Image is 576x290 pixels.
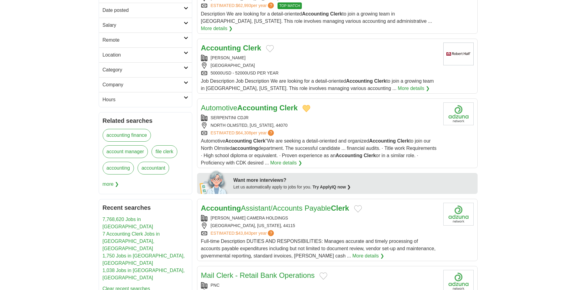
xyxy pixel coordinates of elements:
button: Add to favorite jobs [354,205,362,212]
strong: Clerk [253,138,265,143]
h2: Recent searches [103,203,188,212]
div: [PERSON_NAME] CAMERA HOLDINGS [201,215,438,221]
span: TOP MATCH [278,2,302,9]
strong: Clerk [279,104,298,112]
a: 1,750 Jobs in [GEOGRAPHIC_DATA], [GEOGRAPHIC_DATA] [103,253,185,266]
span: $64,308 [236,130,251,135]
div: [GEOGRAPHIC_DATA] [201,62,438,69]
span: $43,843 [236,231,251,236]
strong: Accounting [346,78,373,84]
a: Hours [99,92,192,107]
a: 7 Accounting Clerk Jobs in [GEOGRAPHIC_DATA], [GEOGRAPHIC_DATA] [103,231,160,251]
a: Mail Clerk - Retail Bank Operations [201,271,315,279]
strong: Clerk [331,204,349,212]
a: Remote [99,33,192,47]
a: Location [99,47,192,62]
strong: Clerk [243,44,261,52]
a: account manager [103,145,148,158]
span: ? [268,2,274,9]
h2: Location [103,51,184,59]
button: Add to favorite jobs [319,272,327,280]
button: Add to favorite jobs [302,105,310,112]
img: Company logo [443,203,474,226]
strong: Accounting [336,153,362,158]
strong: Accounting [201,44,241,52]
a: accountant [138,162,169,174]
strong: accounting [232,146,258,151]
span: Job Description Job Description We are looking for a detail-oriented to join a growing team in [G... [201,78,434,91]
strong: Clerk [364,153,376,158]
h2: Related searches [103,116,188,125]
strong: Accounting [237,104,278,112]
button: Add to favorite jobs [266,45,274,52]
h2: Company [103,81,184,88]
a: More details ❯ [398,85,430,92]
a: PNC [211,283,220,288]
span: Automotive "We are seeking a detail-oriented and organized to join our North Olmsted department. ... [201,138,437,165]
a: AccountingAssistant/Accounts PayableClerk [201,204,349,212]
a: AutomotiveAccounting Clerk [201,104,298,112]
h2: Salary [103,22,184,29]
div: SERPENTINI CDJR [201,115,438,121]
span: Full-time Description DUTIES AND RESPONSIBILITIES: Manages accurate and timely processing of acco... [201,239,436,258]
span: ? [268,230,274,236]
div: 50000USD - 52000USD PER YEAR [201,70,438,76]
div: Let us automatically apply to jobs for you. [233,184,474,190]
h2: Date posted [103,7,184,14]
a: accounting [103,162,134,174]
a: 7,768,620 Jobs in [GEOGRAPHIC_DATA] [103,217,153,229]
strong: Accounting [302,11,329,16]
img: Robert Half logo [443,43,474,65]
a: [PERSON_NAME] [211,55,246,60]
a: More details ❯ [270,159,302,167]
a: Company [99,77,192,92]
div: NORTH OLMSTED, [US_STATE], 44070 [201,122,438,129]
a: More details ❯ [352,252,384,260]
h2: Hours [103,96,184,103]
a: Accounting Clerk [201,44,261,52]
img: Company logo [443,102,474,125]
div: Want more interviews? [233,177,474,184]
a: Try ApplyIQ now ❯ [312,185,351,189]
strong: Clerk [330,11,342,16]
div: [GEOGRAPHIC_DATA], [US_STATE], 44115 [201,223,438,229]
a: Salary [99,18,192,33]
a: ESTIMATED:$64,308per year? [211,130,275,136]
a: ESTIMATED:$43,843per year? [211,230,275,236]
h2: Remote [103,36,184,44]
strong: Accounting [369,138,396,143]
img: apply-iq-scientist.png [199,170,229,194]
strong: Accounting [225,138,252,143]
a: ESTIMATED:$62,993per year? [211,2,275,9]
a: file clerk [152,145,177,158]
a: Category [99,62,192,77]
span: Description We are looking for a detail-oriented to join a growing team in [GEOGRAPHIC_DATA], [US... [201,11,432,24]
strong: Clerk [397,138,409,143]
a: 1,038 Jobs in [GEOGRAPHIC_DATA], [GEOGRAPHIC_DATA] [103,268,185,280]
span: ? [268,130,274,136]
span: more ❯ [103,178,119,190]
a: Date posted [99,3,192,18]
h2: Category [103,66,184,74]
a: accounting finance [103,129,151,142]
strong: Accounting [201,204,241,212]
span: $62,993 [236,3,251,8]
a: More details ❯ [201,25,233,32]
strong: Clerk [374,78,386,84]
